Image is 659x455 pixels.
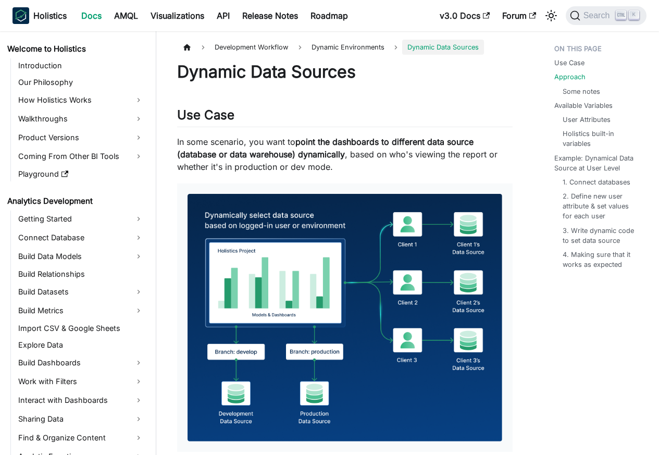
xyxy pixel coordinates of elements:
[563,177,630,187] a: 1. Connect databases
[563,87,600,96] a: Some notes
[496,7,542,24] a: Forum
[402,40,484,55] span: Dynamic Data Sources
[563,226,638,245] a: 3. Write dynamic code to set data source
[566,6,646,25] button: Search (Ctrl+K)
[75,7,108,24] a: Docs
[15,129,147,146] a: Product Versions
[177,137,474,159] strong: point the dashboards to different data source (database or data warehouse) dynamically
[563,129,638,149] a: Holistics built-in variables
[554,153,642,173] a: Example: Dynamical Data Source at User Level
[33,9,67,22] b: Holistics
[15,284,147,300] a: Build Datasets
[13,7,67,24] a: HolisticsHolistics
[177,107,513,127] h2: Use Case
[177,40,197,55] a: Home page
[563,250,638,269] a: 4. Making sure that it works as expected
[15,302,147,319] a: Build Metrics
[4,42,147,56] a: Welcome to Holistics
[15,373,147,390] a: Work with Filters
[108,7,144,24] a: AMQL
[554,101,613,110] a: Available Variables
[306,40,390,55] span: Dynamic Environments
[15,321,147,336] a: Import CSV & Google Sheets
[177,40,513,55] nav: Breadcrumbs
[15,167,147,181] a: Playground
[13,7,29,24] img: Holistics
[563,115,611,125] a: User Attributes
[188,194,502,441] img: Dynamically pointing Holistics to different data sources
[144,7,210,24] a: Visualizations
[15,58,147,73] a: Introduction
[304,7,354,24] a: Roadmap
[15,211,147,227] a: Getting Started
[554,58,585,68] a: Use Case
[629,10,639,20] kbd: K
[209,40,293,55] span: Development Workflow
[15,229,147,246] a: Connect Database
[15,411,147,427] a: Sharing Data
[554,72,586,82] a: Approach
[15,110,147,127] a: Walkthroughs
[15,92,147,108] a: How Holistics Works
[15,248,147,265] a: Build Data Models
[177,136,513,173] p: In some scenario, you want to , based on who's viewing the report or whether it's in production o...
[433,7,496,24] a: v3.0 Docs
[15,75,147,90] a: Our Philosophy
[210,7,236,24] a: API
[15,354,147,371] a: Build Dashboards
[15,429,147,446] a: Find & Organize Content
[563,191,638,222] a: 2. Define new user attribute & set values for each user
[580,11,616,20] span: Search
[236,7,304,24] a: Release Notes
[177,62,513,82] h1: Dynamic Data Sources
[15,338,147,352] a: Explore Data
[4,194,147,208] a: Analytics Development
[15,267,147,281] a: Build Relationships
[543,7,559,24] button: Switch between dark and light mode (currently light mode)
[15,392,147,409] a: Interact with Dashboards
[15,148,147,165] a: Coming From Other BI Tools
